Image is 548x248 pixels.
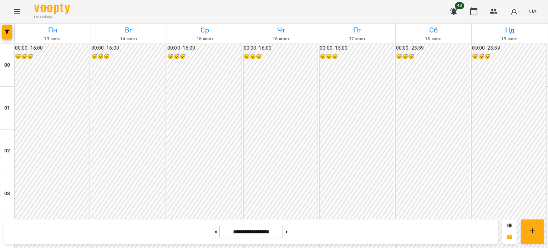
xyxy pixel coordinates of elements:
h6: Ср [168,25,242,36]
img: Voopty Logo [34,4,70,14]
h6: 16 жовт [244,36,318,42]
h6: 00 [4,61,10,69]
h6: 18 жовт [397,36,471,42]
h6: Пт [320,25,394,36]
h6: Сб [397,25,471,36]
button: UA [526,5,539,18]
h6: 01 [4,104,10,112]
h6: 😴😴😴 [320,53,394,61]
h6: 00:00 - 23:59 [396,44,470,52]
span: UA [529,7,537,15]
h6: Вт [92,25,166,36]
h6: 😴😴😴 [472,53,546,61]
h6: 00:00 - 16:00 [91,44,166,52]
h6: Нд [473,25,547,36]
h6: 14 жовт [92,36,166,42]
h6: 00:00 - 16:00 [15,44,89,52]
span: 48 [455,2,464,9]
img: avatar_s.png [509,6,519,16]
h6: 😴😴😴 [167,53,242,61]
h6: 00:00 - 23:59 [472,44,546,52]
h6: 00:00 - 16:00 [244,44,318,52]
h6: 😴😴😴 [15,53,89,61]
button: Menu [9,3,26,20]
h6: Пн [16,25,90,36]
h6: 😴😴😴 [396,53,470,61]
h6: 00:00 - 15:00 [320,44,394,52]
h6: 13 жовт [16,36,90,42]
h6: 00:00 - 16:00 [167,44,242,52]
h6: Чт [244,25,318,36]
h6: 17 жовт [320,36,394,42]
span: For Business [34,15,70,19]
h6: 15 жовт [168,36,242,42]
h6: 😴😴😴 [91,53,166,61]
h6: 😴😴😴 [244,53,318,61]
h6: 03 [4,190,10,198]
h6: 02 [4,147,10,155]
h6: 19 жовт [473,36,547,42]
